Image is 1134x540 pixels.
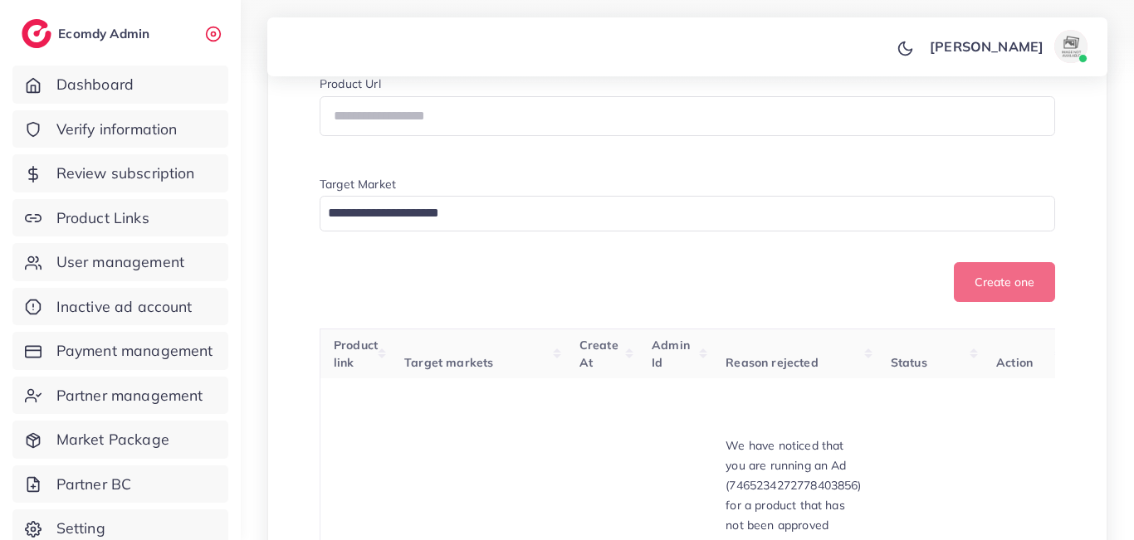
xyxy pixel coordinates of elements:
[12,199,228,237] a: Product Links
[579,338,618,369] span: Create At
[12,154,228,192] a: Review subscription
[56,518,105,539] span: Setting
[320,196,1055,231] div: Search for option
[12,110,228,148] a: Verify information
[12,66,228,104] a: Dashboard
[56,474,132,495] span: Partner BC
[22,19,51,48] img: logo
[56,74,134,95] span: Dashboard
[996,355,1033,370] span: Action
[1054,30,1088,63] img: avatar
[930,36,1044,56] p: [PERSON_NAME]
[56,163,195,184] span: Review subscription
[12,332,228,370] a: Payment management
[56,119,178,140] span: Verify information
[320,176,396,192] label: Target Market
[12,288,228,326] a: Inactive ad account
[56,207,149,229] span: Product Links
[58,26,154,41] h2: Ecomdy Admin
[56,296,193,318] span: Inactive ad account
[12,421,228,459] a: Market Package
[726,355,818,370] span: Reason rejected
[652,338,690,369] span: Admin Id
[12,465,228,504] a: Partner BC
[56,340,213,362] span: Payment management
[322,201,1034,226] input: Search for option
[404,355,493,370] span: Target markets
[334,338,378,369] span: Product link
[12,377,228,415] a: Partner management
[56,385,203,406] span: Partner management
[56,429,169,450] span: Market Package
[954,262,1055,302] button: Create one
[22,19,154,48] a: logoEcomdy Admin
[921,30,1094,63] a: [PERSON_NAME]avatar
[12,243,228,281] a: User management
[891,355,927,370] span: Status
[56,251,184,273] span: User management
